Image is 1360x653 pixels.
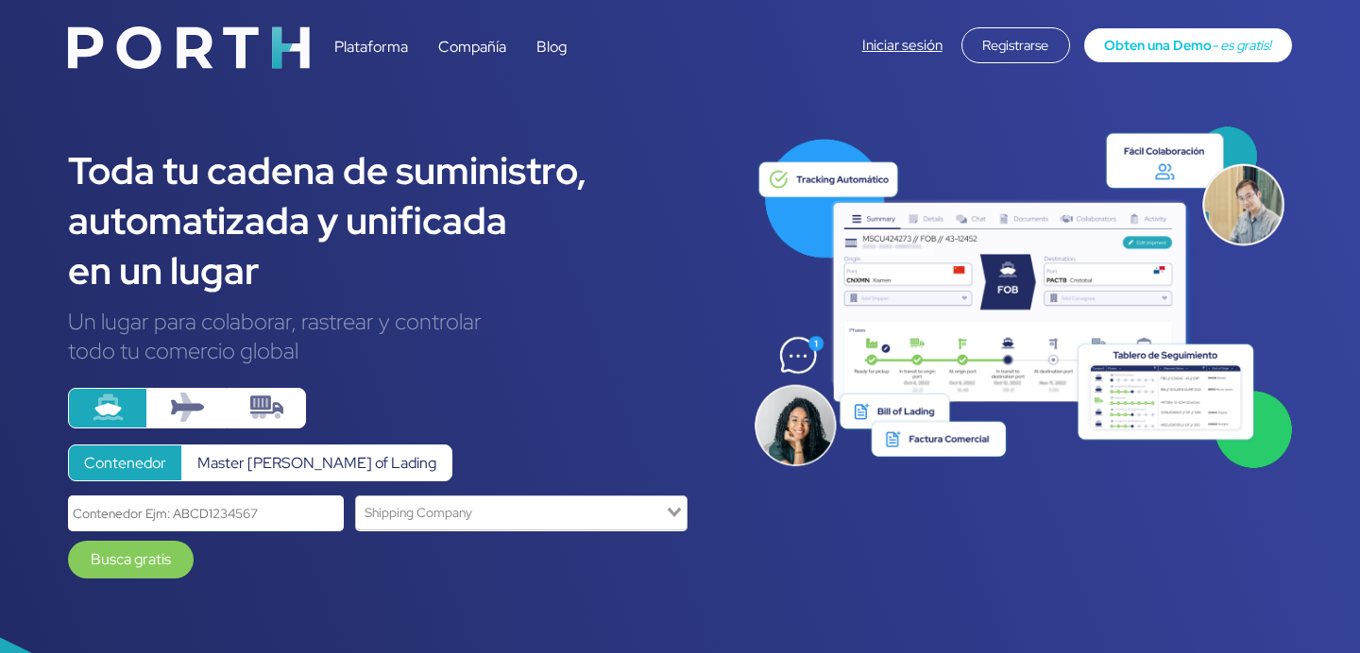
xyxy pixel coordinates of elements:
span: Obten una Demo [1104,36,1212,54]
a: Plataforma [334,37,408,57]
div: en un lugar [68,245,724,295]
input: Search for option [358,500,663,526]
img: ship.svg [92,391,125,424]
label: Contenedor [68,444,182,481]
label: Master [PERSON_NAME] of Lading [181,444,452,481]
input: Contenedor Ejm: ABCD1234567 [68,495,344,530]
div: Toda tu cadena de suministro, [68,145,724,195]
div: Search for option [355,495,688,530]
span: - es gratis! [1212,36,1271,54]
a: Obten una Demo- es gratis! [1084,28,1292,62]
a: Busca gratis [68,541,194,578]
a: Registrarse [961,35,1070,55]
div: automatizada y unificada [68,195,724,245]
a: Iniciar sesión [862,36,943,55]
img: truck-container.svg [250,391,283,424]
a: Compañía [438,37,506,57]
div: Registrarse [961,27,1070,63]
div: todo tu comercio global [68,336,724,365]
a: Blog [536,37,567,57]
img: plane.svg [171,391,204,424]
div: Un lugar para colaborar, rastrear y controlar [68,307,724,336]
